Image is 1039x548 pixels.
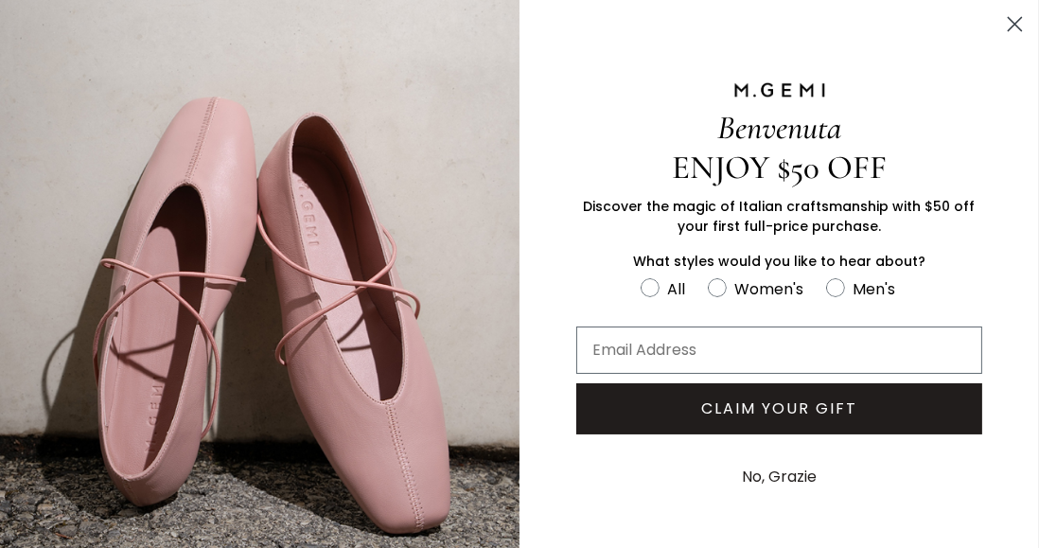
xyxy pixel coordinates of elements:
span: What styles would you like to hear about? [633,252,925,271]
button: Close dialog [998,8,1031,41]
button: No, Grazie [732,453,826,501]
span: ENJOY $50 OFF [672,148,887,187]
div: All [667,277,685,301]
div: Women's [734,277,803,301]
div: Men's [853,277,895,301]
span: Benvenuta [717,108,841,148]
input: Email Address [576,327,982,374]
button: CLAIM YOUR GIFT [576,383,982,434]
img: M.GEMI [732,81,827,98]
span: Discover the magic of Italian craftsmanship with $50 off your first full-price purchase. [584,197,976,236]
